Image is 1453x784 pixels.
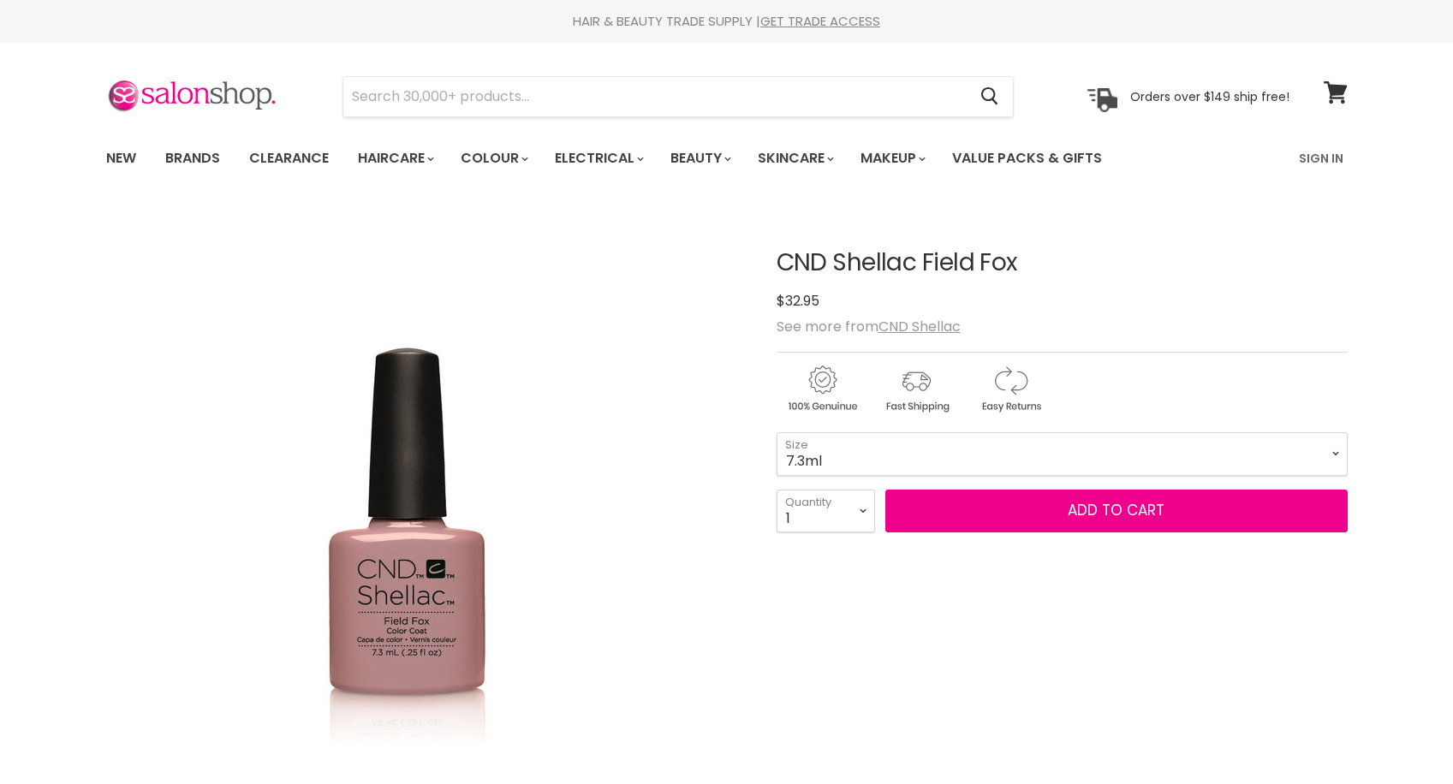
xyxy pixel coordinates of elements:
[1068,500,1164,520] span: Add to cart
[93,140,149,176] a: New
[152,140,233,176] a: Brands
[777,363,867,415] img: genuine.gif
[658,140,741,176] a: Beauty
[760,12,880,30] a: GET TRADE ACCESS
[745,140,844,176] a: Skincare
[885,490,1348,532] button: Add to cart
[1130,88,1289,104] p: Orders over $149 ship free!
[448,140,539,176] a: Colour
[345,140,444,176] a: Haircare
[777,291,819,311] span: $32.95
[848,140,936,176] a: Makeup
[1289,140,1354,176] a: Sign In
[542,140,654,176] a: Electrical
[871,363,962,415] img: shipping.gif
[878,317,961,336] a: CND Shellac
[968,77,1013,116] button: Search
[939,140,1115,176] a: Value Packs & Gifts
[236,140,342,176] a: Clearance
[93,134,1202,183] ul: Main menu
[777,250,1348,276] h1: CND Shellac Field Fox
[85,13,1369,30] div: HAIR & BEAUTY TRADE SUPPLY |
[343,77,968,116] input: Search
[85,134,1369,183] nav: Main
[777,490,875,532] select: Quantity
[342,76,1014,117] form: Product
[777,317,961,336] span: See more from
[965,363,1056,415] img: returns.gif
